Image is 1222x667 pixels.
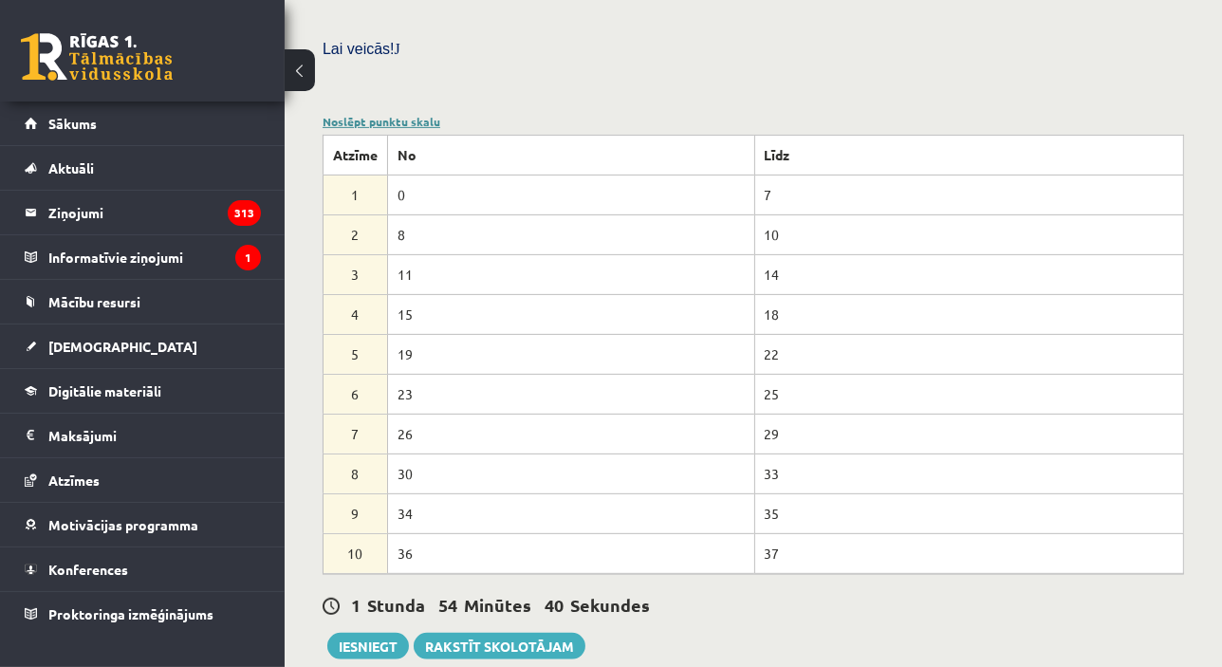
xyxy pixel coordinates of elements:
[25,414,261,457] a: Maksājumi
[25,592,261,636] a: Proktoringa izmēģinājums
[324,374,388,414] td: 6
[25,235,261,279] a: Informatīvie ziņojumi1
[48,414,261,457] legend: Maksājumi
[754,334,1184,374] td: 22
[388,454,755,493] td: 30
[228,200,261,226] i: 313
[754,374,1184,414] td: 25
[324,214,388,254] td: 2
[235,245,261,270] i: 1
[327,633,409,659] button: Iesniegt
[48,472,100,489] span: Atzīmes
[48,605,213,622] span: Proktoringa izmēģinājums
[48,516,198,533] span: Motivācijas programma
[388,334,755,374] td: 19
[754,294,1184,334] td: 18
[388,533,755,573] td: 36
[324,414,388,454] td: 7
[324,254,388,294] td: 3
[324,493,388,533] td: 9
[570,594,650,616] span: Sekundes
[388,294,755,334] td: 15
[25,503,261,547] a: Motivācijas programma
[48,115,97,132] span: Sākums
[388,254,755,294] td: 11
[754,175,1184,214] td: 7
[25,324,261,368] a: [DEMOGRAPHIC_DATA]
[323,41,395,57] span: Lai veicās!
[48,561,128,578] span: Konferences
[367,594,425,616] span: Stunda
[545,594,564,616] span: 40
[395,41,400,57] span: J
[388,214,755,254] td: 8
[324,175,388,214] td: 1
[754,533,1184,573] td: 37
[324,454,388,493] td: 8
[754,454,1184,493] td: 33
[388,175,755,214] td: 0
[324,294,388,334] td: 4
[351,594,361,616] span: 1
[48,159,94,176] span: Aktuāli
[754,493,1184,533] td: 35
[388,414,755,454] td: 26
[388,135,755,175] th: No
[388,374,755,414] td: 23
[48,293,140,310] span: Mācību resursi
[414,633,585,659] a: Rakstīt skolotājam
[48,382,161,399] span: Digitālie materiāli
[48,338,197,355] span: [DEMOGRAPHIC_DATA]
[25,191,261,234] a: Ziņojumi313
[438,594,457,616] span: 54
[25,102,261,145] a: Sākums
[754,135,1184,175] th: Līdz
[464,594,531,616] span: Minūtes
[21,33,173,81] a: Rīgas 1. Tālmācības vidusskola
[48,191,261,234] legend: Ziņojumi
[324,533,388,573] td: 10
[25,280,261,324] a: Mācību resursi
[25,146,261,190] a: Aktuāli
[388,493,755,533] td: 34
[25,458,261,502] a: Atzīmes
[323,114,440,129] a: Noslēpt punktu skalu
[324,135,388,175] th: Atzīme
[754,254,1184,294] td: 14
[324,334,388,374] td: 5
[754,414,1184,454] td: 29
[25,547,261,591] a: Konferences
[754,214,1184,254] td: 10
[25,369,261,413] a: Digitālie materiāli
[48,235,261,279] legend: Informatīvie ziņojumi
